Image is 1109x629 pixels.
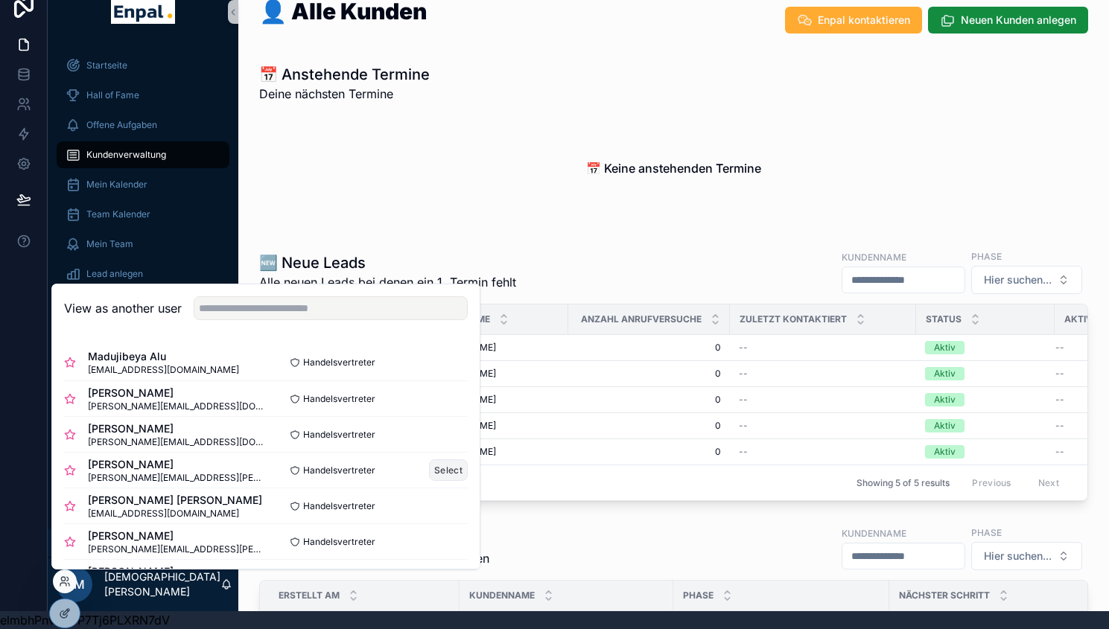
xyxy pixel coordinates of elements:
[925,419,1046,432] a: Aktiv
[86,208,150,220] span: Team Kalender
[57,261,229,287] a: Lead anlegen
[899,590,990,601] span: Nächster Schritt
[259,273,516,291] span: Alle neuen Leads bei denen ein 1. Termin fehlt
[740,313,847,325] span: Zuletzt kontaktiert
[739,420,748,432] span: --
[739,394,748,406] span: --
[971,266,1082,294] button: Select Button
[303,393,375,405] span: Handelsvertreter
[86,268,143,280] span: Lead anlegen
[424,368,559,380] a: [PERSON_NAME]
[683,590,714,601] span: Phase
[86,179,147,191] span: Mein Kalender
[303,357,375,368] span: Handelsvertreter
[577,446,721,458] a: 0
[577,394,721,406] a: 0
[57,231,229,258] a: Mein Team
[88,421,266,436] span: [PERSON_NAME]
[577,342,721,354] a: 0
[88,386,266,400] span: [PERSON_NAME]
[984,272,1052,287] span: Hier suchen...
[86,89,139,101] span: Hall of Fame
[57,141,229,168] a: Kundenverwaltung
[925,393,1046,406] a: Aktiv
[88,508,262,520] span: [EMAIL_ADDRESS][DOMAIN_NAME]
[86,238,133,250] span: Mein Team
[57,82,229,109] a: Hall of Fame
[57,52,229,79] a: Startseite
[971,526,1002,539] label: Phase
[785,7,922,33] button: Enpal kontaktieren
[925,445,1046,459] a: Aktiv
[1055,446,1064,458] span: --
[577,420,721,432] a: 0
[88,493,262,508] span: [PERSON_NAME] [PERSON_NAME]
[739,368,907,380] a: --
[279,590,340,601] span: Erstellt Am
[1055,342,1064,354] span: --
[739,368,748,380] span: --
[259,85,430,103] span: Deine nächsten Termine
[57,112,229,138] a: Offene Aufgaben
[1055,368,1064,380] span: --
[842,526,906,540] label: Kundenname
[303,429,375,441] span: Handelsvertreter
[586,159,761,177] h2: 📅 Keine anstehenden Termine
[739,342,907,354] a: --
[303,464,375,476] span: Handelsvertreter
[88,457,266,472] span: [PERSON_NAME]
[469,590,535,601] span: Kundenname
[739,446,748,458] span: --
[86,119,157,131] span: Offene Aufgaben
[88,529,266,543] span: [PERSON_NAME]
[57,201,229,228] a: Team Kalender
[88,543,266,555] span: [PERSON_NAME][EMAIL_ADDRESS][PERSON_NAME][DOMAIN_NAME]
[925,367,1046,380] a: Aktiv
[424,394,559,406] a: [PERSON_NAME]
[984,549,1052,563] span: Hier suchen...
[424,420,559,432] a: [PERSON_NAME]
[818,13,910,28] span: Enpal kontaktieren
[739,394,907,406] a: --
[303,536,375,548] span: Handelsvertreter
[1055,394,1064,406] span: --
[88,472,266,484] span: [PERSON_NAME][EMAIL_ADDRESS][PERSON_NAME][DOMAIN_NAME]
[577,368,721,380] a: 0
[88,400,266,412] span: [PERSON_NAME][EMAIL_ADDRESS][DOMAIN_NAME]
[86,149,166,161] span: Kundenverwaltung
[88,564,266,579] span: [PERSON_NAME]
[961,13,1076,28] span: Neuen Kunden anlegen
[429,459,468,481] button: Select
[971,542,1082,570] button: Select Button
[739,342,748,354] span: --
[64,299,182,317] h2: View as another user
[934,367,956,380] div: Aktiv
[1055,420,1064,432] span: --
[88,436,266,448] span: [PERSON_NAME][EMAIL_ADDRESS][DOMAIN_NAME]
[581,313,702,325] span: Anzahl Anrufversuche
[925,341,1046,354] a: Aktiv
[57,171,229,198] a: Mein Kalender
[104,569,220,599] p: [DEMOGRAPHIC_DATA][PERSON_NAME]
[934,341,956,354] div: Aktiv
[259,64,430,85] h1: 📅 Anstehende Termine
[424,446,559,458] a: [PERSON_NAME]
[934,445,956,459] div: Aktiv
[934,393,956,406] div: Aktiv
[303,500,375,512] span: Handelsvertreter
[88,364,239,376] span: [EMAIL_ADDRESS][DOMAIN_NAME]
[88,349,239,364] span: Madujibeya Alu
[424,342,559,354] a: [PERSON_NAME]
[971,249,1002,263] label: Phase
[48,42,238,366] div: scrollable content
[842,250,906,264] label: Kundenname
[739,446,907,458] a: --
[934,419,956,432] div: Aktiv
[739,420,907,432] a: --
[928,7,1088,33] button: Neuen Kunden anlegen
